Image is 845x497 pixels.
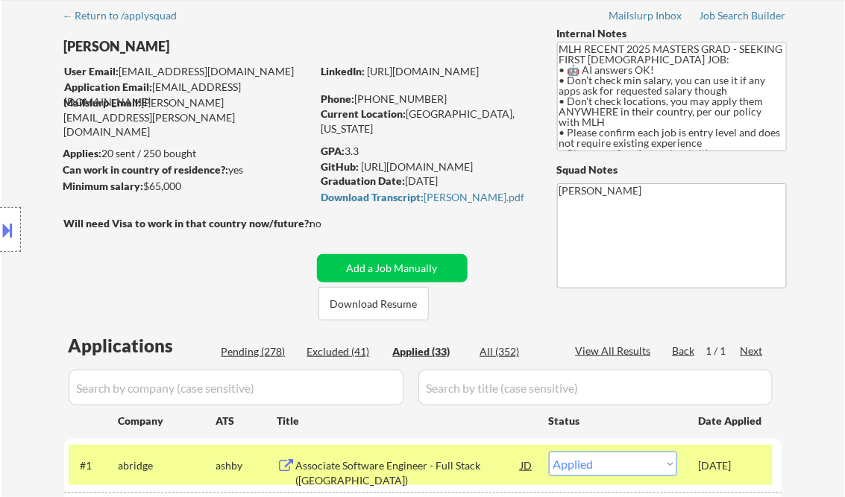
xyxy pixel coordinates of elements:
[69,370,404,405] input: Search by company (case sensitive)
[321,160,359,173] strong: GitHub:
[65,80,312,109] div: [EMAIL_ADDRESS][DOMAIN_NAME]
[296,458,521,487] div: Associate Software Engineer - Full Stack ([GEOGRAPHIC_DATA])
[321,107,533,136] div: [GEOGRAPHIC_DATA], [US_STATE]
[321,174,406,187] strong: Graduation Date:
[520,452,535,478] div: JD
[393,344,468,359] div: Applied (33)
[549,407,677,434] div: Status
[321,174,533,189] div: [DATE]
[321,65,365,77] strong: LinkedIn:
[65,80,153,93] strong: Application Email:
[65,65,119,77] strong: User Email:
[321,92,355,105] strong: Phone:
[673,344,697,358] div: Back
[741,344,764,358] div: Next
[64,37,371,56] div: [PERSON_NAME]
[63,10,192,21] div: ← Return to /applysquad
[321,92,533,107] div: [PHONE_NUMBER]
[609,10,684,21] div: Mailslurp Inbox
[216,458,277,473] div: ashby
[699,458,764,473] div: [DATE]
[609,10,684,25] a: Mailslurp Inbox
[321,144,535,159] div: 3.3
[362,160,474,173] a: [URL][DOMAIN_NAME]
[321,191,424,203] strong: Download Transcript:
[557,162,787,177] div: Squad Notes
[321,145,345,157] strong: GPA:
[321,191,529,213] a: Download Transcript:[PERSON_NAME].pdf
[321,192,529,203] div: [PERSON_NAME].pdf
[700,10,787,25] a: Job Search Builder
[216,414,277,428] div: ATS
[368,65,480,77] a: [URL][DOMAIN_NAME]
[63,10,192,25] a: ← Return to /applysquad
[321,107,406,120] strong: Current Location:
[119,458,216,473] div: abridge
[700,10,787,21] div: Job Search Builder
[277,414,535,428] div: Title
[706,344,741,358] div: 1 / 1
[480,344,555,359] div: All (352)
[418,370,773,405] input: Search by title (case sensitive)
[65,64,312,79] div: [EMAIL_ADDRESS][DOMAIN_NAME]
[81,458,107,473] div: #1
[318,287,429,320] button: Download Resume
[699,414,764,428] div: Date Applied
[576,344,656,358] div: View All Results
[557,26,787,41] div: Internal Notes
[317,254,468,282] button: Add a Job Manually
[310,216,353,231] div: no
[119,414,216,428] div: Company
[307,344,382,359] div: Excluded (41)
